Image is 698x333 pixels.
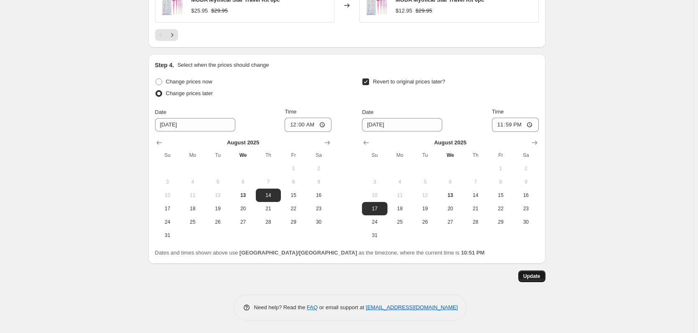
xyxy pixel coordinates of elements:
[523,273,540,280] span: Update
[158,179,177,185] span: 3
[230,149,255,162] th: Wednesday
[362,149,387,162] th: Sunday
[209,205,227,212] span: 19
[309,205,328,212] span: 23
[153,137,165,149] button: Show previous month, July 2025
[438,189,463,202] button: Today Wednesday August 13 2025
[191,7,208,15] div: $25.95
[391,152,409,159] span: Mo
[155,229,180,242] button: Sunday August 31 2025
[365,205,384,212] span: 17
[230,175,255,189] button: Wednesday August 6 2025
[166,78,212,85] span: Change prices now
[513,162,538,175] button: Saturday August 2 2025
[306,162,331,175] button: Saturday August 2 2025
[166,29,178,41] button: Next
[155,175,180,189] button: Sunday August 3 2025
[180,175,205,189] button: Monday August 4 2025
[387,175,413,189] button: Monday August 4 2025
[183,192,202,199] span: 11
[360,137,372,149] button: Show previous month, July 2025
[415,7,432,15] strike: $29.95
[461,250,484,256] b: 10:51 PM
[281,202,306,215] button: Friday August 22 2025
[488,202,513,215] button: Friday August 22 2025
[517,179,535,185] span: 9
[155,29,178,41] nav: Pagination
[281,215,306,229] button: Friday August 29 2025
[256,149,281,162] th: Thursday
[362,189,387,202] button: Sunday August 10 2025
[155,202,180,215] button: Sunday August 17 2025
[318,304,366,310] span: or email support at
[488,149,513,162] th: Friday
[183,205,202,212] span: 18
[492,108,504,115] span: Time
[180,215,205,229] button: Monday August 25 2025
[441,152,459,159] span: We
[463,215,488,229] button: Thursday August 28 2025
[205,215,230,229] button: Tuesday August 26 2025
[365,219,384,225] span: 24
[205,149,230,162] th: Tuesday
[362,215,387,229] button: Sunday August 24 2025
[391,192,409,199] span: 11
[259,205,278,212] span: 21
[209,192,227,199] span: 12
[413,175,438,189] button: Tuesday August 5 2025
[438,149,463,162] th: Wednesday
[387,215,413,229] button: Monday August 25 2025
[284,205,303,212] span: 22
[413,202,438,215] button: Tuesday August 19 2025
[529,137,540,149] button: Show next month, September 2025
[463,189,488,202] button: Thursday August 14 2025
[413,149,438,162] th: Tuesday
[180,149,205,162] th: Monday
[306,175,331,189] button: Saturday August 9 2025
[281,175,306,189] button: Friday August 8 2025
[387,202,413,215] button: Monday August 18 2025
[416,152,434,159] span: Tu
[284,179,303,185] span: 8
[441,179,459,185] span: 6
[284,165,303,172] span: 1
[416,179,434,185] span: 5
[513,189,538,202] button: Saturday August 16 2025
[365,192,384,199] span: 10
[256,215,281,229] button: Thursday August 28 2025
[306,202,331,215] button: Saturday August 23 2025
[441,205,459,212] span: 20
[259,192,278,199] span: 14
[492,118,539,132] input: 12:00
[488,175,513,189] button: Friday August 8 2025
[492,205,510,212] span: 22
[416,219,434,225] span: 26
[492,219,510,225] span: 29
[441,192,459,199] span: 13
[205,175,230,189] button: Tuesday August 5 2025
[155,149,180,162] th: Sunday
[234,219,252,225] span: 27
[518,270,545,282] button: Update
[463,202,488,215] button: Thursday August 21 2025
[466,179,484,185] span: 7
[517,205,535,212] span: 23
[230,215,255,229] button: Wednesday August 27 2025
[463,175,488,189] button: Thursday August 7 2025
[488,189,513,202] button: Friday August 15 2025
[180,202,205,215] button: Monday August 18 2025
[517,152,535,159] span: Sa
[285,108,296,115] span: Time
[209,152,227,159] span: Tu
[183,219,202,225] span: 25
[155,215,180,229] button: Sunday August 24 2025
[256,189,281,202] button: Thursday August 14 2025
[513,215,538,229] button: Saturday August 30 2025
[256,202,281,215] button: Thursday August 21 2025
[309,179,328,185] span: 9
[513,149,538,162] th: Saturday
[254,304,307,310] span: Need help? Read the
[362,202,387,215] button: Sunday August 17 2025
[230,202,255,215] button: Wednesday August 20 2025
[463,149,488,162] th: Thursday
